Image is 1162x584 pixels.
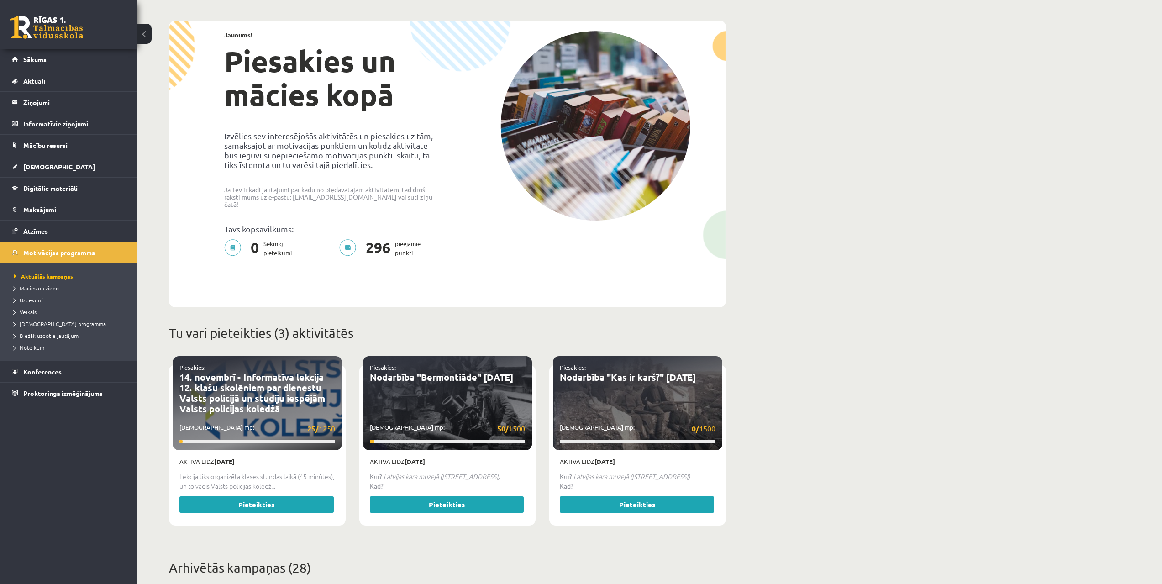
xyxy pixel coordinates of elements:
p: Aktīva līdz [560,457,715,466]
a: Mācies un ziedo [14,284,128,292]
strong: [DATE] [214,458,235,465]
span: 0 [246,239,263,258]
span: 296 [361,239,395,258]
p: Arhivētās kampaņas (28) [169,558,726,578]
a: Digitālie materiāli [12,178,126,199]
p: Sekmīgi pieteikumi [224,239,297,258]
span: 1500 [497,423,525,434]
p: Aktīva līdz [179,457,335,466]
em: Latvijas kara muzejā ([STREET_ADDRESS]) [384,472,500,481]
a: [DEMOGRAPHIC_DATA] programma [14,320,128,328]
a: Piesakies: [370,363,396,371]
span: 1500 [692,423,715,434]
a: Aktuāli [12,70,126,91]
img: campaign-image-1c4f3b39ab1f89d1fca25a8facaab35ebc8e40cf20aedba61fd73fb4233361ac.png [500,31,690,221]
a: Pieteikties [560,496,714,513]
a: Veikals [14,308,128,316]
span: Proktoringa izmēģinājums [23,389,103,397]
a: Rīgas 1. Tālmācības vidusskola [10,16,83,39]
span: Biežāk uzdotie jautājumi [14,332,80,339]
span: Noteikumi [14,344,46,351]
p: Lekcija tiks organizēta klases stundas laikā (45 minūtes), un to vadīs Valsts policijas koledž... [179,472,335,491]
p: Ja Tev ir kādi jautājumi par kādu no piedāvātajām aktivitātēm, tad droši raksti mums uz e-pastu: ... [224,186,441,208]
a: Pieteikties [370,496,524,513]
a: Ziņojumi [12,92,126,113]
a: Informatīvie ziņojumi [12,113,126,134]
span: Atzīmes [23,227,48,235]
p: pieejamie punkti [339,239,426,258]
p: [DEMOGRAPHIC_DATA] mp: [179,423,335,434]
p: Tu vari pieteikties (3) aktivitātēs [169,324,726,343]
span: Mācību resursi [23,141,68,149]
legend: Ziņojumi [23,92,126,113]
strong: Kad? [370,482,384,490]
a: Uzdevumi [14,296,128,304]
a: Atzīmes [12,221,126,242]
legend: Informatīvie ziņojumi [23,113,126,134]
strong: Kad? [560,482,573,490]
p: [DEMOGRAPHIC_DATA] mp: [370,423,526,434]
h1: Piesakies un mācies kopā [224,44,441,112]
strong: Kur? [370,472,382,480]
strong: Jaunums! [224,31,252,39]
p: Tavs kopsavilkums: [224,224,441,234]
a: [DEMOGRAPHIC_DATA] [12,156,126,177]
span: Mācies un ziedo [14,284,59,292]
strong: [DATE] [594,458,615,465]
a: Nodarbība "Bermontiāde" [DATE] [370,371,513,383]
p: Aktīva līdz [370,457,526,466]
a: Proktoringa izmēģinājums [12,383,126,404]
p: Izvēlies sev interesējošās aktivitātēs un piesakies uz tām, samaksājot ar motivācijas punktiem un... [224,131,441,169]
a: Motivācijas programma [12,242,126,263]
a: 14. novembrī - Informatīva lekcija 12. klašu skolēniem par dienestu Valsts policijā un studiju ie... [179,371,325,415]
p: [DEMOGRAPHIC_DATA] mp: [560,423,715,434]
span: Aktuāli [23,77,45,85]
a: Mācību resursi [12,135,126,156]
a: Nodarbība "Kas ir karš?" [DATE] [560,371,696,383]
span: Sākums [23,55,47,63]
strong: 25/ [307,424,319,433]
a: Maksājumi [12,199,126,220]
a: Pieteikties [179,496,334,513]
a: Biežāk uzdotie jautājumi [14,331,128,340]
a: Konferences [12,361,126,382]
span: Konferences [23,368,62,376]
strong: 50/ [497,424,509,433]
a: Noteikumi [14,343,128,352]
span: Uzdevumi [14,296,44,304]
a: Sākums [12,49,126,70]
legend: Maksājumi [23,199,126,220]
em: Latvijas kara muzejā ([STREET_ADDRESS]) [573,472,690,481]
span: Motivācijas programma [23,248,95,257]
a: Piesakies: [179,363,205,371]
span: Aktuālās kampaņas [14,273,73,280]
strong: 0/ [692,424,699,433]
a: Piesakies: [560,363,586,371]
span: [DEMOGRAPHIC_DATA] programma [14,320,106,327]
a: Aktuālās kampaņas [14,272,128,280]
strong: [DATE] [405,458,425,465]
span: Digitālie materiāli [23,184,78,192]
strong: Kur? [560,472,572,480]
span: [DEMOGRAPHIC_DATA] [23,163,95,171]
span: Veikals [14,308,37,316]
span: 1250 [307,423,335,434]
